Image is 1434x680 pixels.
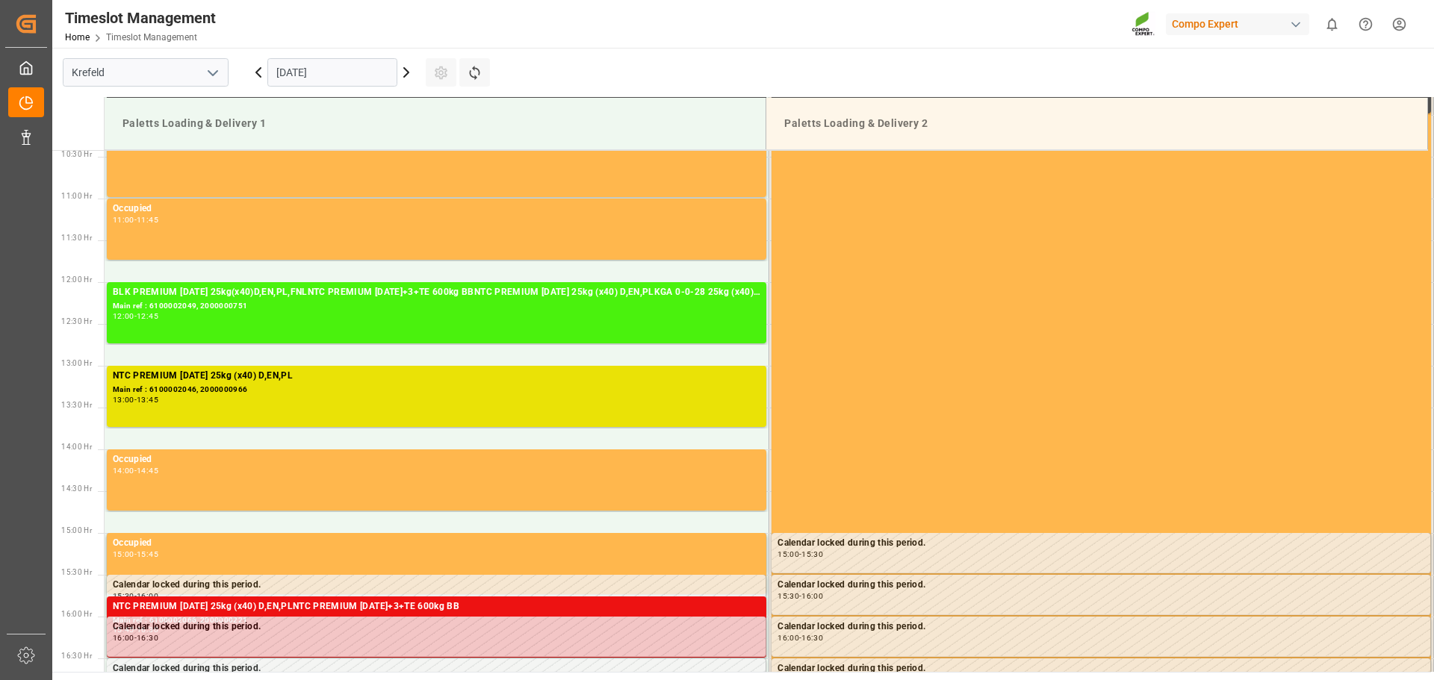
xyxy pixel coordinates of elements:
[137,551,158,558] div: 15:45
[1315,7,1349,41] button: show 0 new notifications
[117,110,754,137] div: Paletts Loading & Delivery 1
[134,551,137,558] div: -
[134,634,137,641] div: -
[137,313,158,319] div: 12:45
[137,396,158,403] div: 13:45
[137,467,158,474] div: 14:45
[61,275,92,284] span: 12:00 Hr
[801,551,823,558] div: 15:30
[113,536,760,551] div: Occupied
[799,551,801,558] div: -
[1166,13,1309,35] div: Compo Expert
[113,216,134,223] div: 11:00
[799,593,801,599] div: -
[63,58,229,87] input: Type to search/select
[134,396,137,403] div: -
[113,578,760,593] div: Calendar locked during this period.
[61,443,92,451] span: 14:00 Hr
[61,234,92,242] span: 11:30 Hr
[61,401,92,409] span: 13:30 Hr
[799,634,801,641] div: -
[137,216,158,223] div: 11:45
[134,593,137,599] div: -
[61,526,92,534] span: 15:00 Hr
[113,620,760,634] div: Calendar locked during this period.
[61,192,92,200] span: 11:00 Hr
[801,593,823,599] div: 16:00
[61,359,92,367] span: 13:00 Hr
[777,551,799,558] div: 15:00
[778,110,1415,137] div: Paletts Loading & Delivery 2
[801,634,823,641] div: 16:30
[777,634,799,641] div: 16:00
[113,551,134,558] div: 15:00
[61,652,92,660] span: 16:30 Hr
[61,568,92,576] span: 15:30 Hr
[61,484,92,493] span: 14:30 Hr
[777,578,1424,593] div: Calendar locked during this period.
[113,452,760,467] div: Occupied
[113,285,760,300] div: BLK PREMIUM [DATE] 25kg(x40)D,EN,PL,FNLNTC PREMIUM [DATE]+3+TE 600kg BBNTC PREMIUM [DATE] 25kg (x...
[113,593,134,599] div: 15:30
[267,58,397,87] input: DD.MM.YYYY
[777,593,799,599] div: 15:30
[1349,7,1382,41] button: Help Center
[137,634,158,641] div: 16:30
[113,202,760,216] div: Occupied
[134,313,137,319] div: -
[65,7,216,29] div: Timeslot Management
[61,317,92,325] span: 12:30 Hr
[113,599,760,614] div: NTC PREMIUM [DATE] 25kg (x40) D,EN,PLNTC PREMIUM [DATE]+3+TE 600kg BB
[134,467,137,474] div: -
[777,536,1424,551] div: Calendar locked during this period.
[777,661,1424,676] div: Calendar locked during this period.
[113,369,760,384] div: NTC PREMIUM [DATE] 25kg (x40) D,EN,PL
[61,610,92,618] span: 16:00 Hr
[113,300,760,313] div: Main ref : 6100002049, 2000000751
[134,216,137,223] div: -
[113,467,134,474] div: 14:00
[777,620,1424,634] div: Calendar locked during this period.
[113,661,760,676] div: Calendar locked during this period.
[1132,11,1155,37] img: Screenshot%202023-09-29%20at%2010.02.21.png_1712312052.png
[137,593,158,599] div: 16:00
[1166,10,1315,38] button: Compo Expert
[113,384,760,396] div: Main ref : 6100002046, 2000000966
[113,614,760,627] div: Main ref : 6100002066, 2000000221
[113,313,134,319] div: 12:00
[201,61,223,84] button: open menu
[113,634,134,641] div: 16:00
[61,150,92,158] span: 10:30 Hr
[113,396,134,403] div: 13:00
[65,32,90,43] a: Home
